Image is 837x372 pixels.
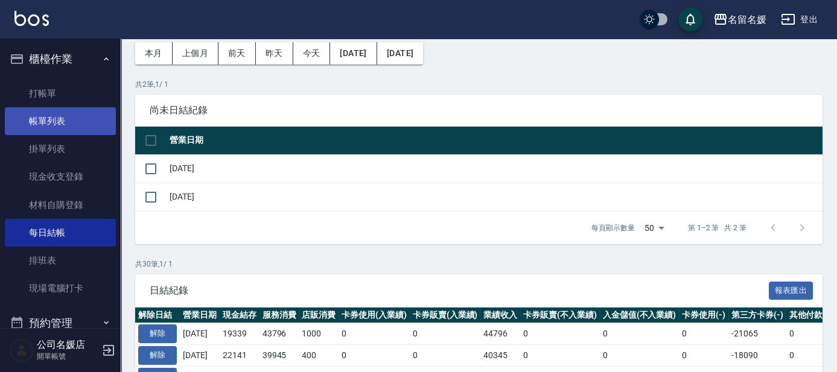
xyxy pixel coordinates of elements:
button: 名留名媛 [708,7,771,32]
a: 每日結帳 [5,219,116,247]
th: 入金儲值(不入業績) [600,307,679,323]
button: 上個月 [173,42,218,65]
td: -21065 [728,323,786,345]
th: 營業日期 [167,127,823,155]
h5: 公司名媛店 [37,339,98,351]
th: 營業日期 [180,307,220,323]
p: 共 30 筆, 1 / 1 [135,259,823,270]
td: 39945 [259,345,299,367]
td: 400 [299,345,339,367]
p: 開單帳號 [37,351,98,362]
button: [DATE] [330,42,377,65]
div: 名留名媛 [728,12,766,27]
th: 卡券使用(-) [679,307,728,323]
td: 0 [679,323,728,345]
th: 第三方卡券(-) [728,307,786,323]
span: 尚未日結紀錄 [150,104,808,116]
th: 卡券販賣(入業績) [410,307,481,323]
img: Person [10,338,34,362]
td: 43796 [259,323,299,345]
th: 服務消費 [259,307,299,323]
button: 昨天 [256,42,293,65]
a: 打帳單 [5,80,116,107]
td: 0 [600,345,679,367]
a: 報表匯出 [769,284,813,295]
th: 店販消費 [299,307,339,323]
p: 共 2 筆, 1 / 1 [135,79,823,90]
th: 業績收入 [480,307,520,323]
th: 卡券使用(入業績) [339,307,410,323]
button: 今天 [293,42,331,65]
button: save [678,7,702,31]
td: [DATE] [180,323,220,345]
button: 登出 [776,8,823,31]
img: Logo [14,11,49,26]
td: [DATE] [180,345,220,367]
td: 0 [520,345,600,367]
th: 卡券販賣(不入業績) [520,307,600,323]
td: 44796 [480,323,520,345]
a: 現場電腦打卡 [5,274,116,302]
button: 解除 [138,324,177,343]
td: 0 [410,323,481,345]
td: 0 [339,323,410,345]
td: [DATE] [167,154,823,183]
button: 本月 [135,42,173,65]
td: 1000 [299,323,339,345]
span: 日結紀錄 [150,285,769,297]
button: 解除 [138,346,177,365]
td: 0 [339,345,410,367]
td: 0 [600,323,679,345]
td: [DATE] [167,183,823,211]
td: 0 [679,345,728,367]
a: 掛單列表 [5,135,116,163]
td: 0 [520,323,600,345]
p: 第 1–2 筆 共 2 筆 [688,222,746,233]
button: 預約管理 [5,307,116,339]
button: [DATE] [377,42,423,65]
a: 排班表 [5,247,116,274]
button: 報表匯出 [769,282,813,300]
td: 22141 [220,345,259,367]
a: 現金收支登錄 [5,163,116,191]
th: 現金結存 [220,307,259,323]
td: 0 [410,345,481,367]
td: 40345 [480,345,520,367]
p: 每頁顯示數量 [591,222,635,233]
button: 前天 [218,42,256,65]
div: 50 [640,212,669,244]
th: 解除日結 [135,307,180,323]
a: 帳單列表 [5,107,116,135]
a: 材料自購登錄 [5,191,116,219]
td: 19339 [220,323,259,345]
button: 櫃檯作業 [5,43,116,75]
td: -18090 [728,345,786,367]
